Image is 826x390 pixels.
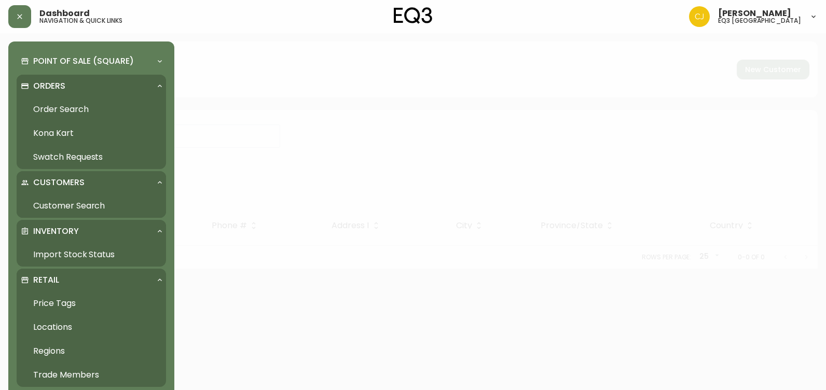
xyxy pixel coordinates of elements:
a: Price Tags [17,291,166,315]
p: Retail [33,274,59,286]
p: Inventory [33,226,79,237]
a: Locations [17,315,166,339]
img: 7836c8950ad67d536e8437018b5c2533 [689,6,710,27]
span: Dashboard [39,9,90,18]
a: Swatch Requests [17,145,166,169]
span: [PERSON_NAME] [718,9,791,18]
h5: navigation & quick links [39,18,122,24]
div: Point of Sale (Square) [17,50,166,73]
p: Customers [33,177,85,188]
div: Customers [17,171,166,194]
div: Inventory [17,220,166,243]
a: Customer Search [17,194,166,218]
a: Import Stock Status [17,243,166,267]
div: Orders [17,75,166,97]
p: Point of Sale (Square) [33,55,134,67]
a: Kona Kart [17,121,166,145]
a: Order Search [17,97,166,121]
p: Orders [33,80,65,92]
h5: eq3 [GEOGRAPHIC_DATA] [718,18,801,24]
a: Trade Members [17,363,166,387]
a: Regions [17,339,166,363]
img: logo [394,7,432,24]
div: Retail [17,269,166,291]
